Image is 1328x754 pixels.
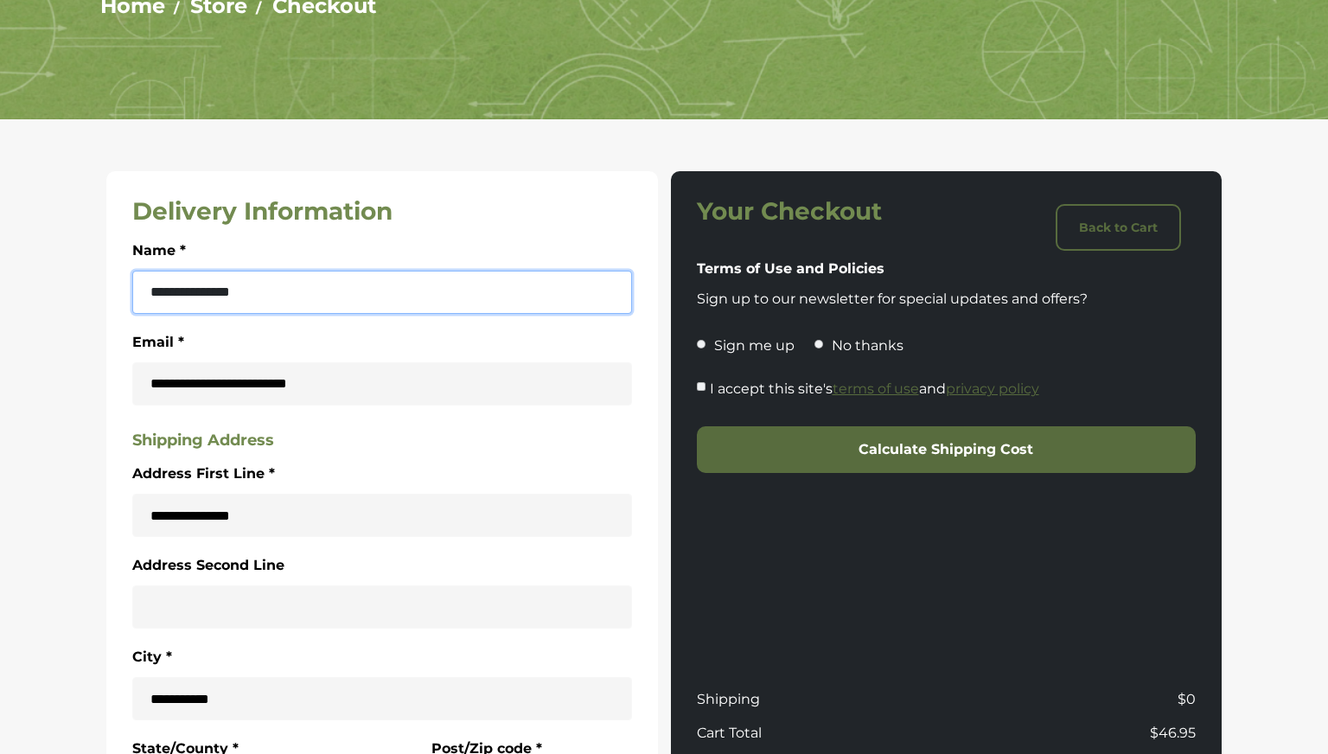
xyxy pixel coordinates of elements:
a: terms of use [833,380,919,397]
h3: Your Checkout [697,197,940,227]
label: Terms of Use and Policies [697,258,884,280]
p: $46.95 [953,723,1196,744]
label: Address Second Line [132,554,284,577]
h5: Shipping Address [132,431,632,450]
label: Address First Line * [132,463,275,485]
label: Email * [132,331,184,354]
label: Name * [132,240,186,262]
label: City * [132,646,172,668]
p: $0 [953,689,1196,710]
p: No thanks [832,335,903,356]
a: privacy policy [946,380,1039,397]
p: Cart Total [697,723,940,744]
label: I accept this site's and [710,378,1039,400]
p: Sign up to our newsletter for special updates and offers? [697,289,1197,310]
button: Calculate Shipping Cost [697,426,1197,473]
p: Sign me up [714,335,795,356]
a: Back to Cart [1056,204,1181,251]
p: Shipping [697,689,940,710]
h3: Delivery Information [132,197,632,227]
